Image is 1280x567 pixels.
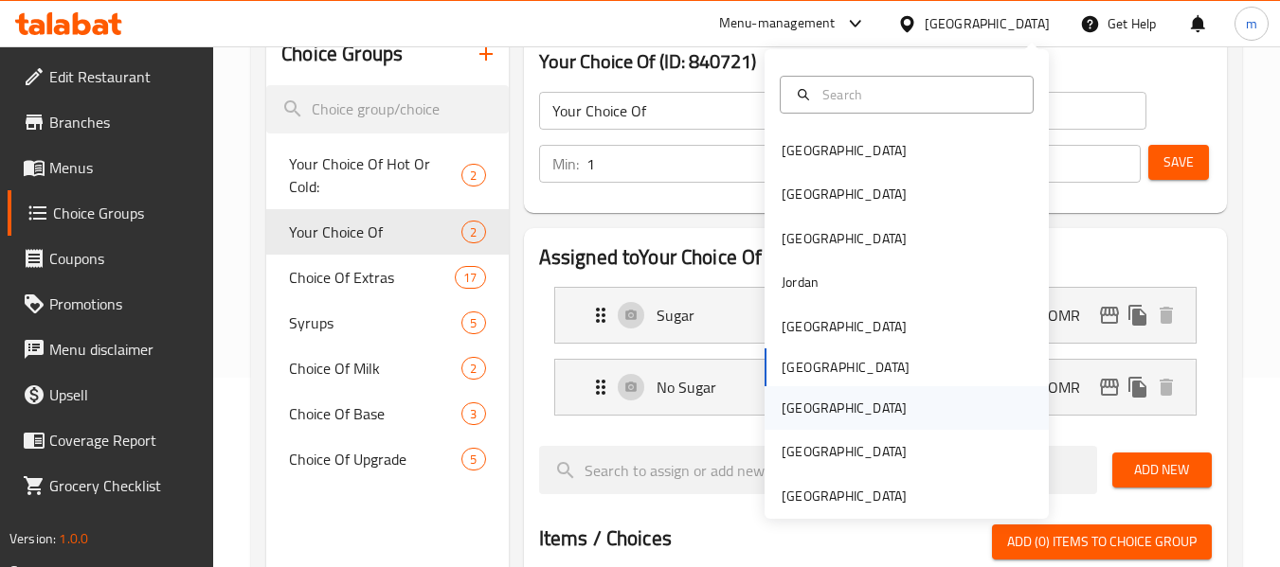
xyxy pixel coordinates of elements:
span: m [1246,13,1257,34]
span: 2 [462,223,484,241]
span: Choice Of Base [289,402,461,425]
div: Choices [461,402,485,425]
li: Expand [539,279,1212,351]
a: Branches [8,99,214,145]
a: Choice Groups [8,190,214,236]
div: Choices [461,448,485,470]
div: Choices [461,311,485,334]
span: Edit Restaurant [49,65,199,88]
a: Upsell [8,372,214,417]
span: Menu disclaimer [49,338,199,361]
div: Choice Of Upgrade5 [266,436,508,482]
span: Version: [9,526,56,551]
span: 2 [462,167,484,185]
h3: Your Choice Of (ID: 840721) [539,46,1212,77]
button: edit [1095,373,1124,401]
span: Choice Groups [53,202,199,224]
div: Expand [555,288,1196,343]
button: Save [1148,145,1209,180]
span: Promotions [49,292,199,315]
p: 0 OMR [1036,376,1095,399]
span: 5 [462,314,484,332]
span: Grocery Checklist [49,474,199,497]
span: Coverage Report [49,429,199,452]
span: Upsell [49,383,199,406]
div: [GEOGRAPHIC_DATA] [782,398,907,418]
a: Coverage Report [8,417,214,463]
span: Coupons [49,247,199,270]
input: search [266,85,508,133]
span: Menus [49,156,199,179]
div: Your Choice Of Hot Or Cold:2 [266,141,508,209]
p: 0 OMR [1036,304,1095,327]
button: edit [1095,301,1124,329]
div: Expand [555,360,1196,415]
span: 3 [462,405,484,423]
button: Add (0) items to choice group [992,524,1212,559]
span: Branches [49,111,199,133]
p: No Sugar [657,376,802,399]
div: Jordan [782,272,819,292]
button: Add New [1112,452,1212,487]
span: Syrups [289,311,461,334]
h2: Choice Groups [281,40,403,68]
h2: Items / Choices [539,524,672,553]
p: Min: [552,152,579,175]
button: duplicate [1124,301,1152,329]
div: Syrups5 [266,300,508,346]
div: Choice Of Extras17 [266,255,508,300]
span: Choice Of Upgrade [289,448,461,470]
li: Expand [539,351,1212,423]
h2: Assigned to Your Choice Of [539,243,1212,272]
button: duplicate [1124,373,1152,401]
div: [GEOGRAPHIC_DATA] [782,486,907,506]
div: Choice Of Base3 [266,391,508,436]
span: Choice Of Milk [289,357,461,380]
div: [GEOGRAPHIC_DATA] [782,184,907,204]
div: Menu-management [719,12,836,35]
div: Choices [455,266,485,289]
div: Choice Of Milk2 [266,346,508,391]
span: Your Choice Of [289,221,461,243]
div: [GEOGRAPHIC_DATA] [782,316,907,337]
input: search [539,446,1097,494]
a: Menus [8,145,214,190]
span: 17 [456,269,484,287]
button: delete [1152,301,1181,329]
div: [GEOGRAPHIC_DATA] [782,441,907,462]
a: Grocery Checklist [8,463,214,508]
span: 5 [462,451,484,469]
div: [GEOGRAPHIC_DATA] [782,228,907,249]
span: 1.0.0 [59,526,88,551]
div: Your Choice Of2 [266,209,508,255]
p: Sugar [657,304,802,327]
div: Choices [461,221,485,243]
span: Save [1163,151,1194,174]
div: [GEOGRAPHIC_DATA] [782,140,907,161]
div: [GEOGRAPHIC_DATA] [925,13,1050,34]
input: Search [815,84,1021,105]
span: Add (0) items to choice group [1007,530,1197,554]
button: delete [1152,373,1181,401]
span: 2 [462,360,484,378]
div: Choices [461,357,485,380]
span: Your Choice Of Hot Or Cold: [289,152,461,198]
a: Menu disclaimer [8,327,214,372]
div: Choices [461,164,485,186]
a: Coupons [8,236,214,281]
span: Add New [1127,458,1197,482]
span: Choice Of Extras [289,266,455,289]
a: Promotions [8,281,214,327]
a: Edit Restaurant [8,54,214,99]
